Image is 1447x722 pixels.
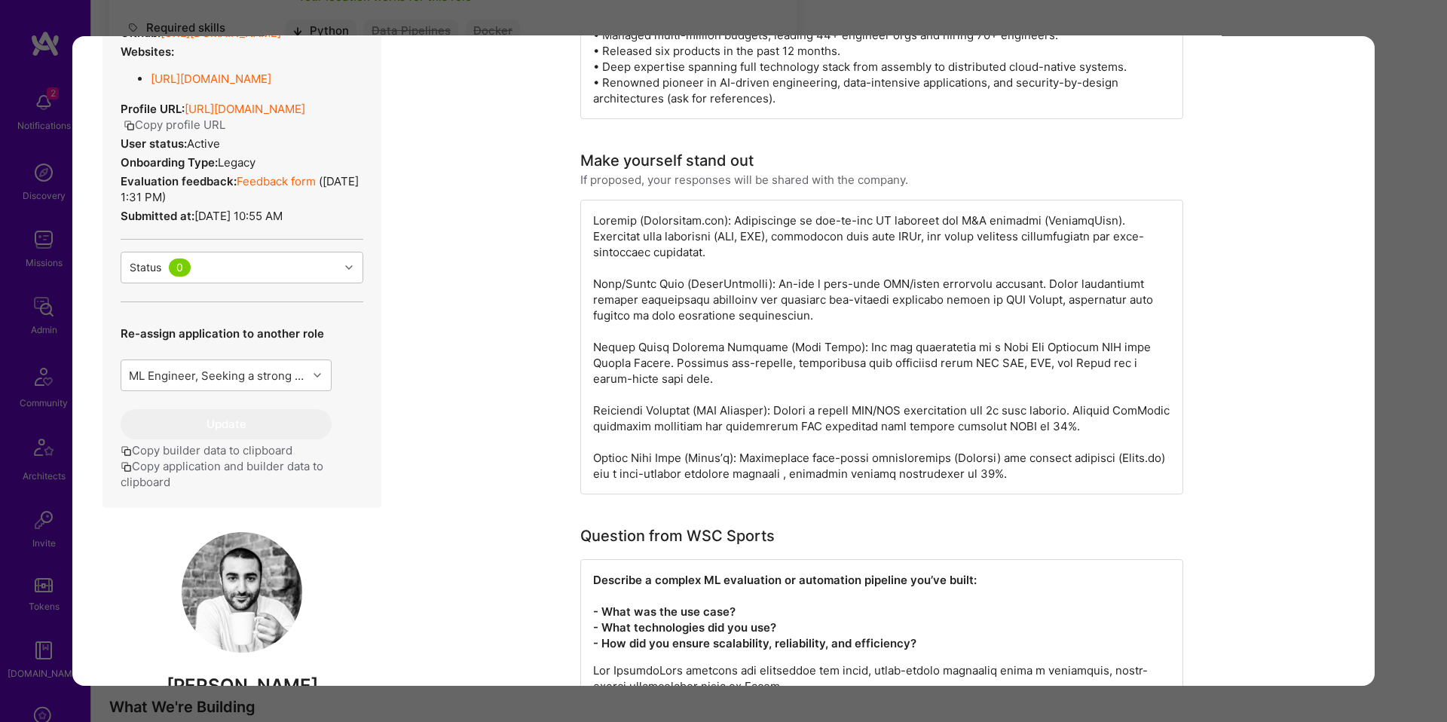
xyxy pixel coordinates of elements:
div: 0 [169,259,191,277]
div: Loremip (Dolorsitam.con): Adipiscinge se doe-te-inc UT laboreet dol M&A enimadmi (VeniamqUisn). E... [580,200,1183,494]
span: legacy [218,155,255,170]
i: icon Copy [121,445,132,457]
div: modal [72,36,1375,686]
p: Re-assign application to another role [121,326,332,341]
strong: Evaluation feedback: [121,174,237,188]
button: Copy application and builder data to clipboard [121,458,363,490]
div: Question from WSC Sports [580,525,775,547]
div: Status [130,260,161,276]
span: [DATE] 10:55 AM [194,209,283,223]
i: icon Chevron [314,372,321,379]
i: icon Copy [124,120,135,131]
div: ML Engineer, Seeking a strong Machine Learning Engineer who excels in Python and has solid experi... [129,368,309,384]
div: If proposed, your responses will be shared with the company. [580,172,908,188]
strong: Describe a complex ML evaluation or automation pipeline you’ve built: - What was the use case? - ... [593,573,977,650]
i: icon Chevron [345,264,353,271]
span: Active [187,136,220,151]
button: Update [121,409,332,439]
i: icon Copy [121,461,132,473]
span: [PERSON_NAME] [102,675,381,697]
a: [URL][DOMAIN_NAME] [185,102,305,116]
div: Make yourself stand out [580,149,754,172]
a: Feedback form [237,174,316,188]
strong: Profile URL: [121,102,185,116]
strong: Submitted at: [121,209,194,223]
img: User Avatar [182,532,302,653]
strong: User status: [121,136,187,151]
div: ( [DATE] 1:31 PM ) [121,173,363,205]
a: User Avatar [182,641,302,656]
button: Copy profile URL [124,117,225,133]
button: Copy builder data to clipboard [121,442,292,458]
strong: Websites: [121,44,174,59]
strong: Onboarding Type: [121,155,218,170]
a: [URL][DOMAIN_NAME] [151,72,271,86]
